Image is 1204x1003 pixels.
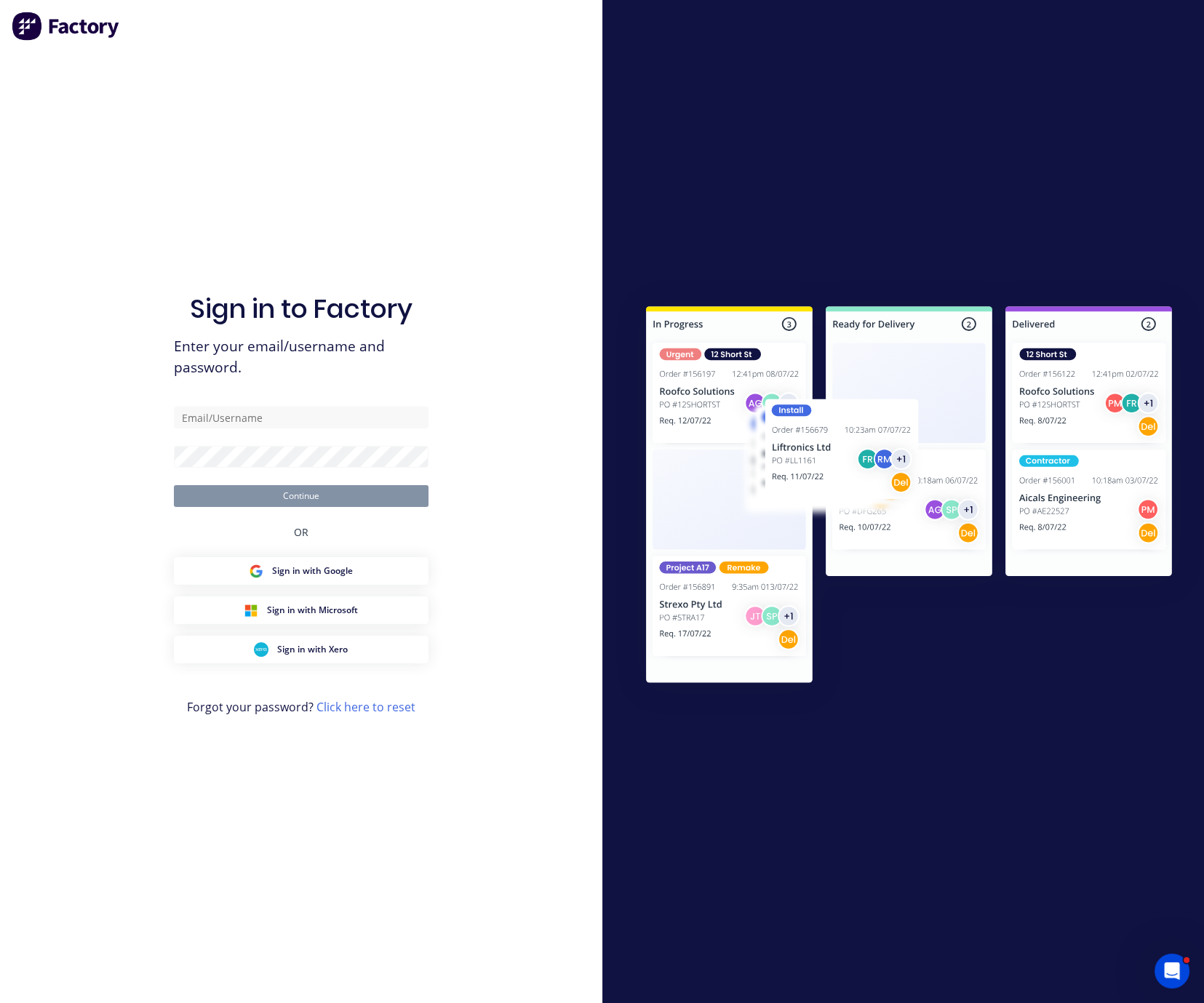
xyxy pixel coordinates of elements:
span: Sign in with Microsoft [267,604,358,617]
input: Email/Username [174,407,428,428]
img: Xero Sign in [254,642,268,657]
span: Sign in with Xero [277,643,348,656]
span: Forgot your password? [187,698,415,716]
div: OR [294,507,308,557]
h1: Sign in to Factory [190,293,412,324]
span: Sign in with Google [272,564,353,578]
img: Google Sign in [249,564,263,578]
button: Google Sign inSign in with Google [174,557,428,585]
iframe: Intercom live chat [1155,954,1189,988]
button: Microsoft Sign inSign in with Microsoft [174,596,428,624]
button: Continue [174,485,428,507]
span: Enter your email/username and password. [174,336,428,378]
a: Click here to reset [316,699,415,715]
button: Xero Sign inSign in with Xero [174,636,428,663]
img: Factory [12,12,121,41]
img: Microsoft Sign in [244,603,258,618]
